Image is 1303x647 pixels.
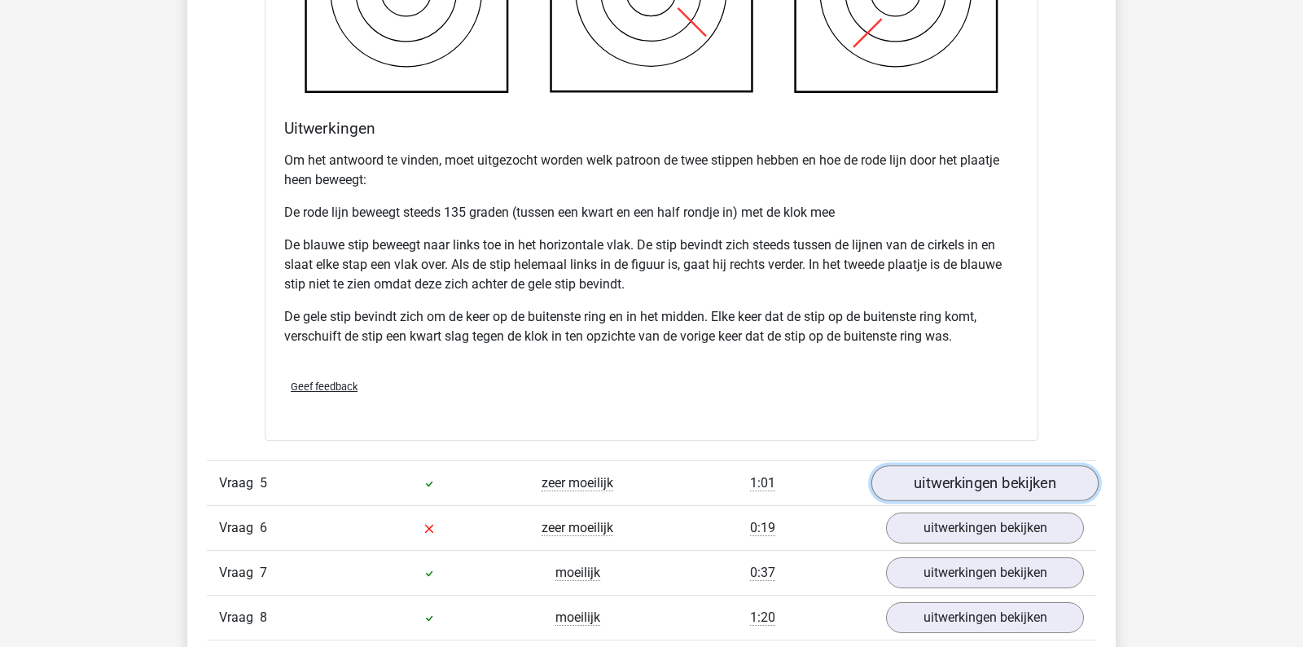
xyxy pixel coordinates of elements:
span: moeilijk [555,610,600,626]
span: moeilijk [555,565,600,581]
span: 8 [260,610,267,625]
a: uitwerkingen bekijken [871,465,1099,501]
span: 6 [260,520,267,535]
span: Vraag [219,563,260,583]
a: uitwerkingen bekijken [886,513,1084,544]
span: zeer moeilijk [542,520,613,536]
span: 5 [260,475,267,491]
span: 0:37 [750,565,775,581]
span: 0:19 [750,520,775,536]
span: Vraag [219,473,260,493]
span: 7 [260,565,267,580]
span: 1:20 [750,610,775,626]
p: De gele stip bevindt zich om de keer op de buitenste ring en in het midden. Elke keer dat de stip... [284,307,1019,346]
h4: Uitwerkingen [284,119,1019,138]
span: zeer moeilijk [542,475,613,491]
span: Vraag [219,518,260,538]
p: De blauwe stip beweegt naar links toe in het horizontale vlak. De stip bevindt zich steeds tussen... [284,235,1019,294]
a: uitwerkingen bekijken [886,557,1084,588]
p: Om het antwoord te vinden, moet uitgezocht worden welk patroon de twee stippen hebben en hoe de r... [284,151,1019,190]
span: Vraag [219,608,260,627]
span: Geef feedback [291,381,358,393]
span: 1:01 [750,475,775,491]
a: uitwerkingen bekijken [886,602,1084,633]
p: De rode lijn beweegt steeds 135 graden (tussen een kwart en een half rondje in) met de klok mee [284,203,1019,222]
